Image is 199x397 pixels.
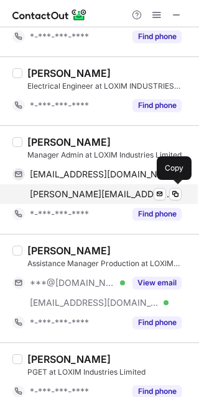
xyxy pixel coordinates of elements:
[27,258,192,269] div: Assistance Manager Production at LOXIM INDUSTRIES LIMITED
[30,189,172,200] span: [PERSON_NAME][EMAIL_ADDRESS][PERSON_NAME][DOMAIN_NAME]
[132,277,182,289] button: Reveal Button
[27,81,192,92] div: Electrical Engineer at LOXIM INDUSTRIES LIMITED
[27,353,111,365] div: [PERSON_NAME]
[132,99,182,112] button: Reveal Button
[132,316,182,329] button: Reveal Button
[30,169,172,180] span: [EMAIL_ADDRESS][DOMAIN_NAME]
[27,367,192,378] div: PGET at LOXIM Industries Limited
[12,7,87,22] img: ContactOut v5.3.10
[132,208,182,220] button: Reveal Button
[30,277,116,288] span: ***@[DOMAIN_NAME]
[27,136,111,148] div: [PERSON_NAME]
[27,244,111,257] div: [PERSON_NAME]
[30,297,159,308] span: [EMAIL_ADDRESS][DOMAIN_NAME]
[27,149,192,161] div: Manager Admin at LOXIM Industries Limited
[27,67,111,79] div: [PERSON_NAME]
[132,30,182,43] button: Reveal Button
